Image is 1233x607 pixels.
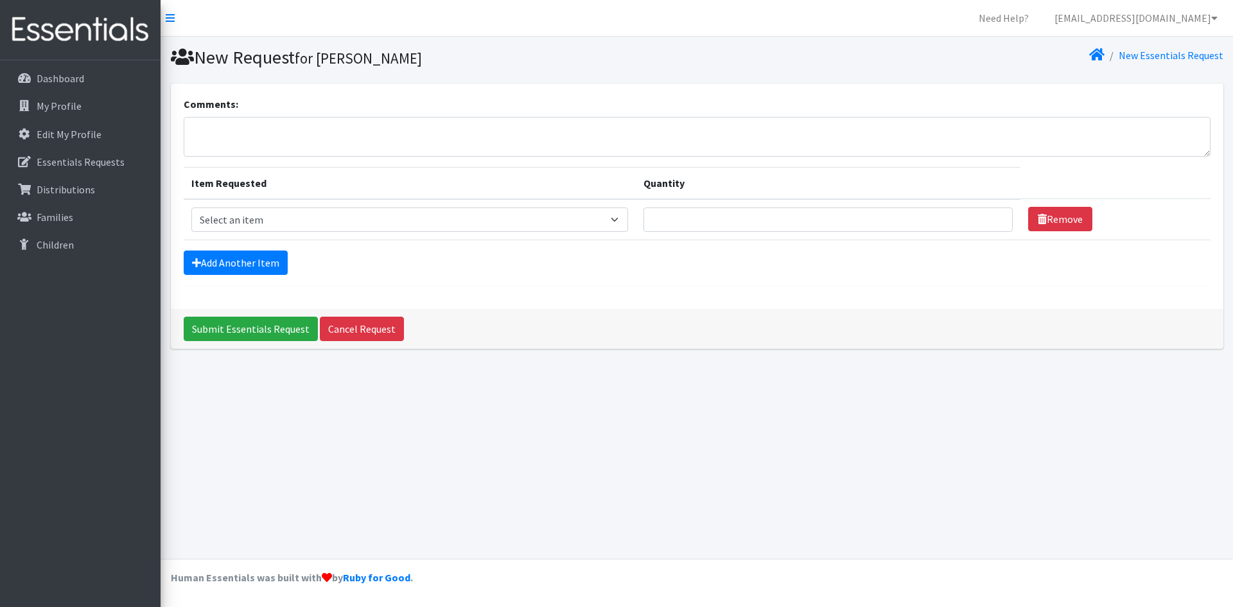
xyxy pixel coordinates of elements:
a: My Profile [5,93,155,119]
th: Quantity [636,167,1020,199]
a: [EMAIL_ADDRESS][DOMAIN_NAME] [1044,5,1228,31]
a: Families [5,204,155,230]
a: Children [5,232,155,258]
a: Remove [1028,207,1092,231]
p: Essentials Requests [37,155,125,168]
p: Families [37,211,73,224]
small: for [PERSON_NAME] [295,49,422,67]
input: Submit Essentials Request [184,317,318,341]
a: Distributions [5,177,155,202]
a: Need Help? [968,5,1039,31]
a: Essentials Requests [5,149,155,175]
p: Dashboard [37,72,84,85]
a: Dashboard [5,66,155,91]
a: New Essentials Request [1119,49,1223,62]
a: Ruby for Good [343,571,410,584]
p: Edit My Profile [37,128,101,141]
h1: New Request [171,46,692,69]
p: Children [37,238,74,251]
th: Item Requested [184,167,636,199]
p: My Profile [37,100,82,112]
label: Comments: [184,96,238,112]
img: HumanEssentials [5,8,155,51]
a: Add Another Item [184,251,288,275]
p: Distributions [37,183,95,196]
a: Edit My Profile [5,121,155,147]
a: Cancel Request [320,317,404,341]
strong: Human Essentials was built with by . [171,571,413,584]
